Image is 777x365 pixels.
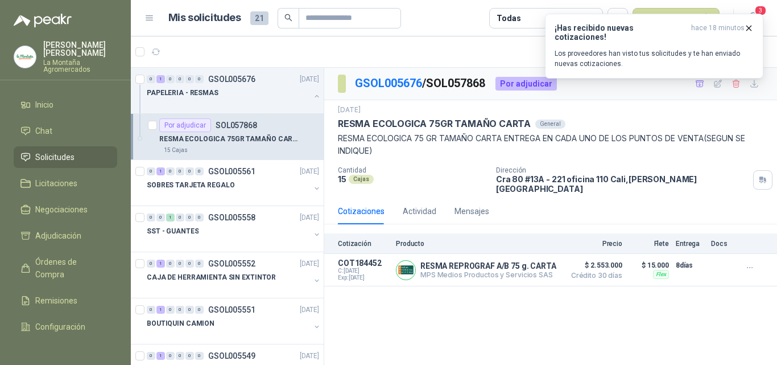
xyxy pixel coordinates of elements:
span: Órdenes de Compra [35,256,106,281]
div: 0 [195,260,204,268]
a: 0 1 0 0 0 0 GSOL005676[DATE] PAPELERIA - RESMAS [147,72,321,109]
a: Solicitudes [14,146,117,168]
p: CAJA DE HERRAMIENTA SIN EXTINTOR [147,272,276,283]
p: / SOL057868 [355,75,486,92]
p: [DATE] [300,351,319,362]
button: ¡Has recibido nuevas cotizaciones!hace 18 minutos Los proveedores han visto tus solicitudes y te ... [545,14,763,79]
div: 0 [147,260,155,268]
div: 1 [156,306,165,314]
a: 0 0 1 0 0 0 GSOL005558[DATE] SST - GUANTES [147,211,321,247]
span: Negociaciones [35,203,88,216]
button: 3 [743,8,763,28]
a: Configuración [14,316,117,338]
p: GSOL005549 [208,352,255,360]
p: Producto [396,240,559,248]
p: GSOL005561 [208,167,255,175]
p: [DATE] [300,259,319,269]
p: $ 15.000 [629,259,669,272]
span: 3 [754,5,767,16]
p: Los proveedores han visto tus solicitudes y te han enviado nuevas cotizaciones. [555,48,754,69]
div: 0 [185,75,194,83]
h1: Mis solicitudes [168,10,241,26]
a: 0 1 0 0 0 0 GSOL005561[DATE] SOBRES TARJETA REGALO [147,165,321,201]
span: Inicio [35,99,53,111]
p: 8 días [676,259,704,272]
p: GSOL005558 [208,214,255,222]
div: Mensajes [454,205,489,218]
p: Docs [711,240,734,248]
a: 0 1 0 0 0 0 GSOL005552[DATE] CAJA DE HERRAMIENTA SIN EXTINTOR [147,257,321,293]
div: 0 [176,214,184,222]
div: 0 [176,306,184,314]
p: [DATE] [300,166,319,177]
span: search [284,14,292,22]
div: 0 [185,306,194,314]
span: Remisiones [35,294,77,307]
div: General [535,120,565,129]
a: Licitaciones [14,173,117,194]
a: GSOL005676 [355,76,422,90]
p: [DATE] [300,74,319,85]
div: 0 [195,75,204,83]
div: 1 [156,167,165,175]
p: GSOL005676 [208,75,255,83]
span: Chat [35,125,52,137]
p: [DATE] [338,105,361,116]
img: Company Logo [14,46,36,68]
p: [DATE] [300,305,319,315]
a: Negociaciones [14,199,117,220]
p: Cotización [338,240,389,248]
span: 21 [250,11,268,25]
a: Órdenes de Compra [14,251,117,285]
p: BOUTIQUIN CAMION [147,318,214,329]
div: 0 [195,306,204,314]
div: 0 [156,214,165,222]
span: Solicitudes [35,151,75,163]
div: 0 [147,306,155,314]
div: Todas [497,12,520,24]
span: $ 2.553.000 [565,259,622,272]
div: 0 [176,260,184,268]
button: Nueva solicitud [633,8,720,28]
p: RESMA REPROGRAF A/B 75 g. CARTA [420,261,556,270]
div: Cotizaciones [338,205,385,218]
a: Adjudicación [14,225,117,247]
div: 0 [195,214,204,222]
div: 0 [147,352,155,360]
div: 0 [166,75,175,83]
div: 0 [176,75,184,83]
a: Por adjudicarSOL057868RESMA ECOLOGICA 75GR TAMAÑO CARTA15 Cajas [131,114,324,160]
span: Licitaciones [35,177,77,190]
div: 0 [166,352,175,360]
div: 0 [176,167,184,175]
img: Company Logo [396,261,415,280]
p: RESMA ECOLOGICA 75GR TAMAÑO CARTA [159,134,301,145]
div: 0 [176,352,184,360]
div: Por adjudicar [495,77,557,91]
p: [DATE] [300,212,319,223]
div: Cajas [349,175,374,184]
a: Remisiones [14,290,117,311]
span: Exp: [DATE] [338,274,389,281]
div: 0 [185,214,194,222]
div: 0 [166,306,175,314]
p: Cantidad [338,166,487,174]
div: 0 [166,260,175,268]
p: Precio [565,240,622,248]
div: 15 Cajas [159,146,192,155]
p: Flete [629,240,669,248]
span: Crédito 30 días [565,272,622,279]
h3: ¡Has recibido nuevas cotizaciones! [555,23,687,42]
a: Chat [14,120,117,142]
p: PAPELERIA - RESMAS [147,88,218,99]
span: C: [DATE] [338,268,389,274]
span: hace 18 minutos [691,23,745,42]
p: COT184452 [338,259,389,268]
p: Cra 80 #13A - 221 oficina 110 Cali , [PERSON_NAME][GEOGRAPHIC_DATA] [496,174,749,194]
a: 0 1 0 0 0 0 GSOL005551[DATE] BOUTIQUIN CAMION [147,303,321,339]
p: 15 [338,174,346,184]
p: [PERSON_NAME] [PERSON_NAME] [43,41,117,57]
p: Dirección [496,166,749,174]
p: MPS Medios Productos y Servicios SAS [420,270,556,279]
div: Flex [653,270,669,279]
